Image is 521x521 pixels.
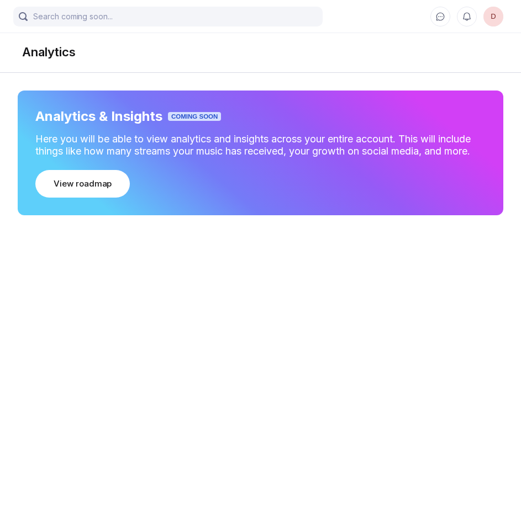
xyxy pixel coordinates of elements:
[35,170,130,198] button: View roadmap
[22,45,499,59] div: Analytics
[54,178,112,189] div: View roadmap
[35,133,486,157] div: Here you will be able to view analytics and insights across your entire account. This will includ...
[13,7,323,26] input: Search coming soon...
[483,7,503,26] button: D
[168,112,221,121] strong: Coming Soon
[35,108,162,124] div: Analytics & Insights
[483,7,503,26] div: Devin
